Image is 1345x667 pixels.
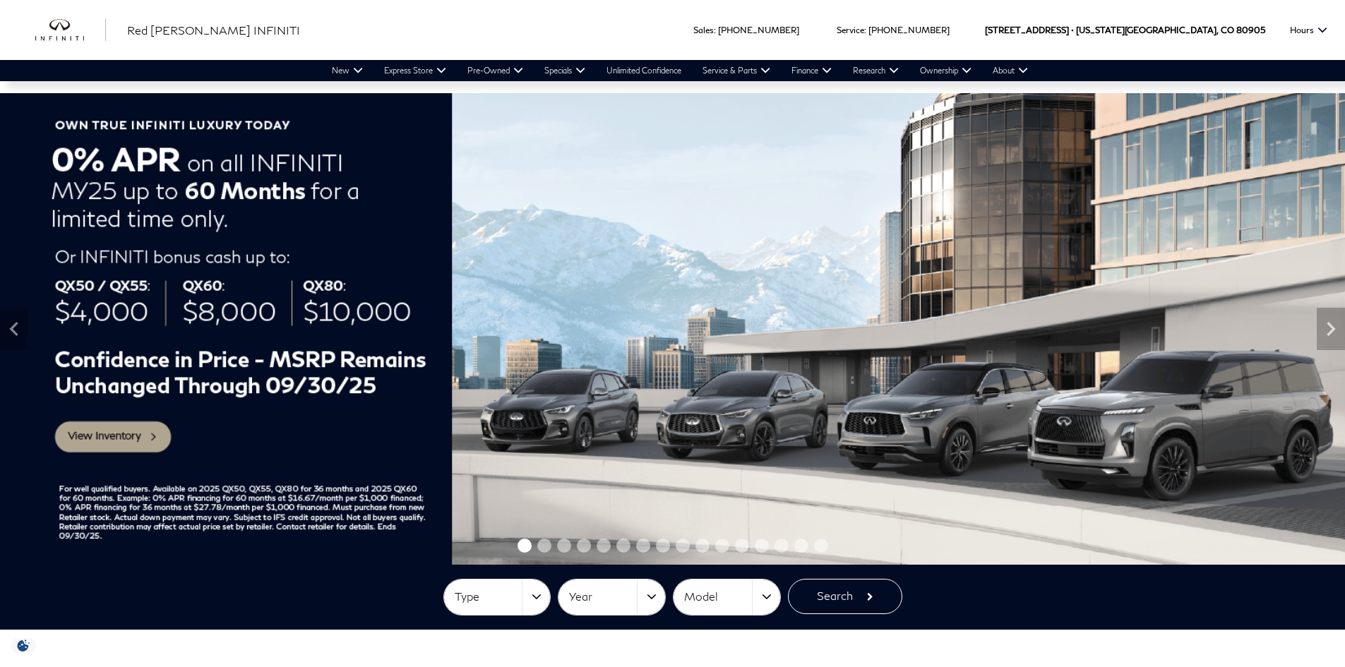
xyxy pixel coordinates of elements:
section: Click to Open Cookie Consent Modal [7,638,40,653]
a: Research [842,60,909,81]
span: Type [455,585,522,608]
span: Go to slide 16 [814,539,828,553]
span: Go to slide 10 [695,539,710,553]
a: Ownership [909,60,982,81]
a: Service & Parts [692,60,781,81]
span: Go to slide 15 [794,539,808,553]
a: [PHONE_NUMBER] [868,25,950,35]
span: Go to slide 1 [518,539,532,553]
a: Express Store [373,60,457,81]
span: Go to slide 11 [715,539,729,553]
button: Model [674,579,780,615]
a: New [321,60,373,81]
a: Unlimited Confidence [596,60,692,81]
a: [STREET_ADDRESS] • [US_STATE][GEOGRAPHIC_DATA], CO 80905 [985,25,1265,35]
span: : [714,25,716,35]
span: Go to slide 3 [557,539,571,553]
img: Opt-Out Icon [7,638,40,653]
span: Service [837,25,864,35]
span: Go to slide 13 [755,539,769,553]
button: Year [558,579,665,615]
a: Finance [781,60,842,81]
span: Go to slide 8 [656,539,670,553]
a: About [982,60,1039,81]
span: Go to slide 12 [735,539,749,553]
span: Go to slide 5 [597,539,611,553]
a: [PHONE_NUMBER] [718,25,799,35]
button: Type [444,579,551,615]
span: Sales [693,25,714,35]
span: Red [PERSON_NAME] INFINITI [127,23,300,37]
div: Next [1317,308,1345,350]
a: Red [PERSON_NAME] INFINITI [127,22,300,39]
span: Go to slide 2 [537,539,551,553]
a: Specials [534,60,596,81]
a: infiniti [35,19,106,42]
nav: Main Navigation [321,60,1039,81]
a: Pre-Owned [457,60,534,81]
span: Go to slide 9 [676,539,690,553]
span: : [864,25,866,35]
span: Go to slide 7 [636,539,650,553]
span: Model [684,585,752,608]
button: Search [788,579,902,614]
span: Year [569,585,637,608]
img: INFINITI [35,19,106,42]
span: Go to slide 4 [577,539,591,553]
span: Go to slide 6 [616,539,630,553]
span: Go to slide 14 [775,539,789,553]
